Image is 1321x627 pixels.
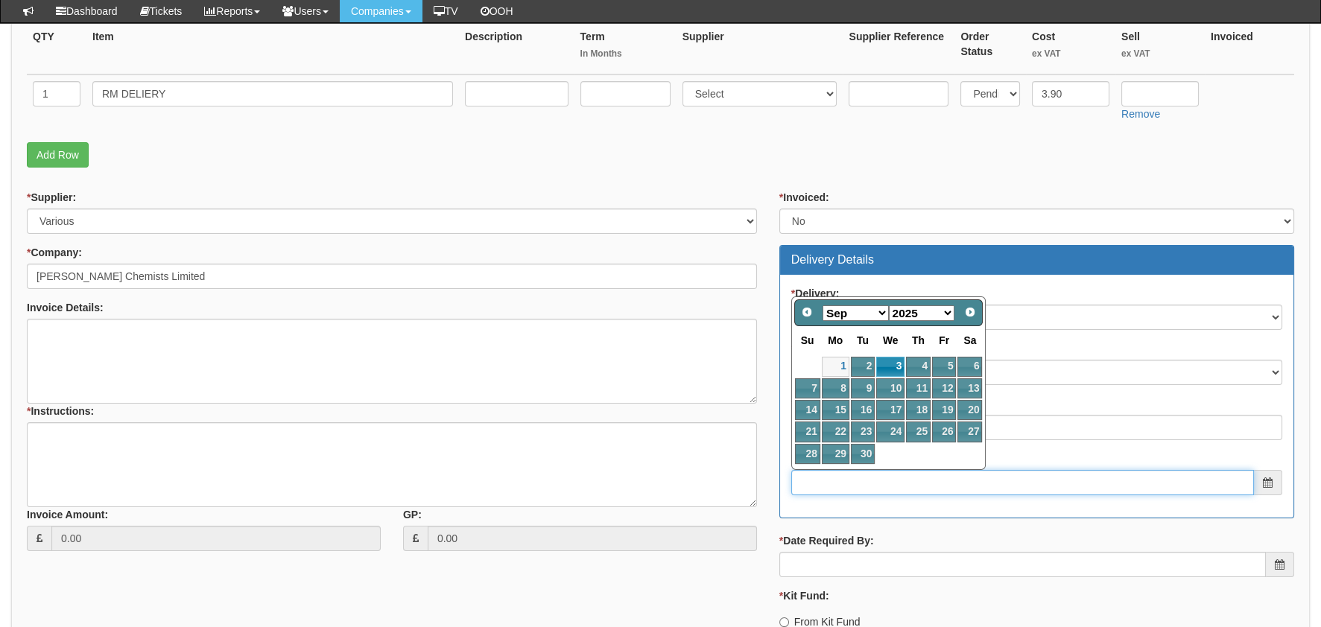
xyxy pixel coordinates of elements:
[677,22,843,74] th: Supplier
[912,334,925,346] span: Thursday
[795,444,820,464] a: 28
[876,378,905,398] a: 10
[822,357,849,377] a: 1
[957,378,982,398] a: 13
[1026,22,1115,74] th: Cost
[795,400,820,420] a: 14
[932,400,956,420] a: 19
[932,357,956,377] a: 5
[932,421,956,442] a: 26
[580,48,671,60] small: In Months
[459,22,574,74] th: Description
[27,22,86,74] th: QTY
[1121,108,1160,120] a: Remove
[86,22,459,74] th: Item
[1205,22,1294,74] th: Invoiced
[779,588,829,603] label: Kit Fund:
[932,378,956,398] a: 12
[795,378,820,398] a: 7
[876,357,905,377] a: 3
[27,404,94,418] label: Instructions:
[939,334,949,346] span: Friday
[1115,22,1205,74] th: Sell
[851,421,875,442] a: 23
[851,357,875,377] a: 2
[851,400,875,420] a: 16
[822,421,849,442] a: 22
[954,22,1026,74] th: Order Status
[791,253,1282,267] h3: Delivery Details
[828,334,843,346] span: Monday
[791,286,840,301] label: Delivery:
[1121,48,1199,60] small: ex VAT
[403,507,422,522] label: GP:
[883,334,899,346] span: Wednesday
[822,444,849,464] a: 29
[876,421,905,442] a: 24
[957,357,982,377] a: 6
[957,421,982,442] a: 27
[801,306,813,318] span: Prev
[960,302,981,322] a: Next
[27,507,108,522] label: Invoice Amount:
[857,334,869,346] span: Tuesday
[851,444,875,464] a: 30
[964,306,976,318] span: Next
[779,533,874,548] label: Date Required By:
[1032,48,1109,60] small: ex VAT
[963,334,976,346] span: Saturday
[574,22,677,74] th: Term
[822,378,849,398] a: 8
[822,400,849,420] a: 15
[796,302,817,322] a: Prev
[779,190,829,205] label: Invoiced:
[27,245,82,260] label: Company:
[906,400,931,420] a: 18
[27,190,76,205] label: Supplier:
[27,300,104,315] label: Invoice Details:
[27,142,89,168] a: Add Row
[906,378,931,398] a: 11
[779,617,789,627] input: From Kit Fund
[851,378,875,398] a: 9
[801,334,814,346] span: Sunday
[876,400,905,420] a: 17
[957,400,982,420] a: 20
[906,357,931,377] a: 4
[843,22,954,74] th: Supplier Reference
[906,421,931,442] a: 25
[795,421,820,442] a: 21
